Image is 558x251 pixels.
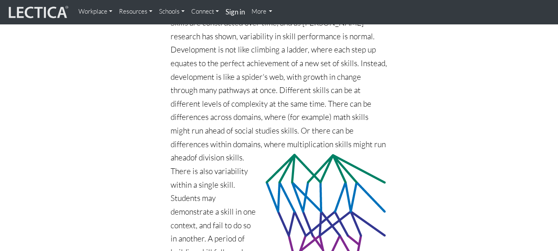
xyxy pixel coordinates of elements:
strong: Sign in [226,7,245,16]
a: Sign in [222,3,248,21]
a: Connect [188,3,222,20]
a: Schools [156,3,188,20]
img: lecticalive [7,5,69,20]
a: Workplace [75,3,116,20]
a: More [248,3,276,20]
a: Resources [116,3,156,20]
